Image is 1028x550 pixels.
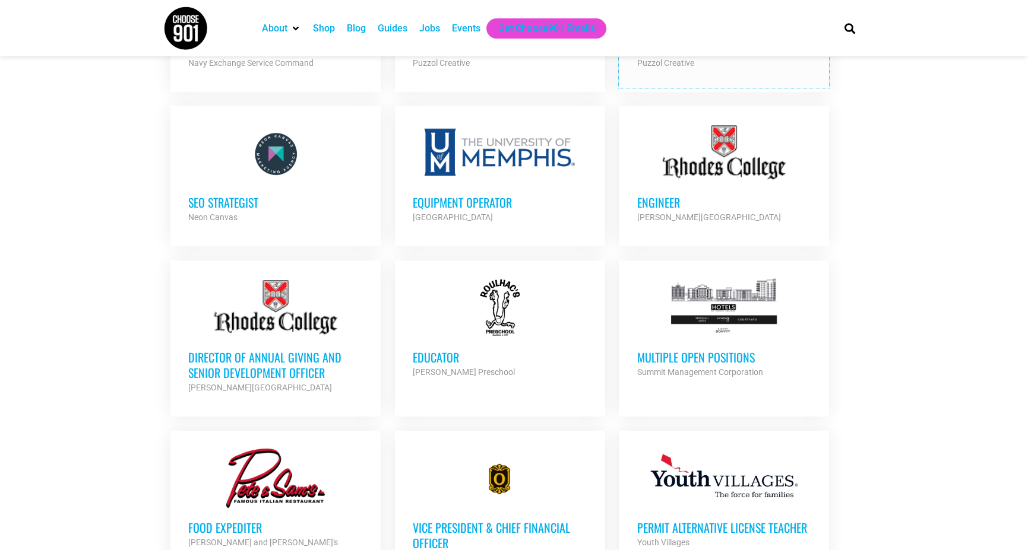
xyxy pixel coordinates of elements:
strong: Puzzol Creative [637,58,694,68]
a: Blog [347,21,366,36]
a: Multiple Open Positions Summit Management Corporation [619,260,829,397]
strong: [PERSON_NAME][GEOGRAPHIC_DATA] [188,383,332,392]
h3: Permit Alternative License Teacher [637,520,811,535]
a: About [262,21,287,36]
strong: [PERSON_NAME] and [PERSON_NAME]'s [188,538,338,547]
strong: [PERSON_NAME][GEOGRAPHIC_DATA] [637,212,780,222]
h3: Director of Annual Giving and Senior Development Officer [188,349,363,380]
div: About [256,18,307,39]
h3: Food Expediter [188,520,363,535]
strong: Puzzol Creative [413,58,470,68]
a: Equipment Operator [GEOGRAPHIC_DATA] [395,106,605,242]
nav: Main nav [256,18,824,39]
strong: [GEOGRAPHIC_DATA] [413,212,493,222]
h3: SEO Strategist [188,195,363,210]
a: SEO Strategist Neon Canvas [170,106,381,242]
a: Shop [313,21,335,36]
h3: Educator [413,349,587,365]
h3: Equipment Operator [413,195,587,210]
strong: Neon Canvas [188,212,238,222]
a: Director of Annual Giving and Senior Development Officer [PERSON_NAME][GEOGRAPHIC_DATA] [170,260,381,412]
strong: [PERSON_NAME] Preschool [413,367,515,377]
a: Get Choose901 Emails [498,21,594,36]
strong: Summit Management Corporation [637,367,763,377]
div: Search [840,18,859,38]
h3: Engineer [637,195,811,210]
a: Engineer [PERSON_NAME][GEOGRAPHIC_DATA] [619,106,829,242]
h3: Multiple Open Positions [637,349,811,365]
a: Events [452,21,480,36]
strong: Youth Villages [637,538,689,547]
strong: Navy Exchange Service Command [188,58,314,68]
a: Jobs [419,21,440,36]
a: Guides [378,21,407,36]
a: Educator [PERSON_NAME] Preschool [395,260,605,397]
